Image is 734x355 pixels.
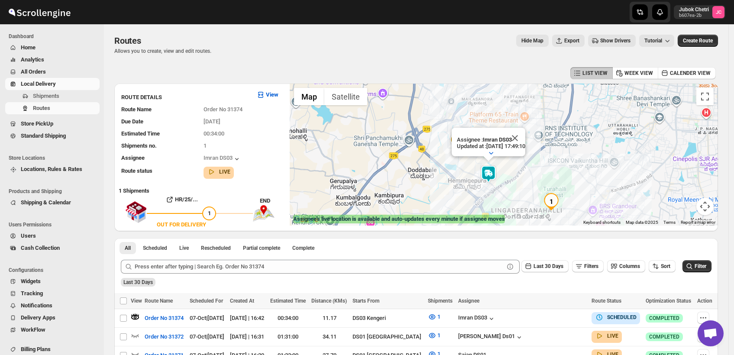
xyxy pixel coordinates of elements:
button: LIVE [207,168,230,176]
text: JC [716,10,721,15]
button: Cash Collection [5,242,100,254]
span: 07-Oct | [DATE] [190,333,224,340]
button: 1 [423,310,446,324]
button: Shipments [5,90,100,102]
button: Home [5,42,100,54]
span: Created At [230,298,254,304]
span: Shipments no. [121,142,157,149]
button: Notifications [5,300,100,312]
span: Billing Plans [21,346,51,352]
button: Columns [607,260,645,272]
img: shop.svg [125,195,147,229]
div: OUT FOR DELIVERY [157,220,206,229]
b: HR/25/... [175,196,198,203]
span: Shipping & Calendar [21,199,71,206]
span: Routes [114,35,141,46]
span: Dashboard [9,33,100,40]
button: Widgets [5,275,100,287]
span: Optimization Status [646,298,691,304]
span: Due Date [121,118,143,125]
button: Users [5,230,100,242]
div: Imran DS03 [458,314,496,323]
span: 1 [204,142,207,149]
span: Map data ©2025 [626,220,658,225]
b: View [266,91,278,98]
span: 1 [437,332,440,339]
input: Press enter after typing | Search Eg. Order No 31374 [135,260,504,274]
button: SCHEDULED [595,313,637,322]
p: Updated at : [DATE] 17:49:10 [457,143,525,149]
span: 00:34:00 [204,130,224,137]
span: 1 [437,313,440,320]
div: 1 [543,193,560,210]
button: Order No 31372 [139,330,189,344]
button: Analytics [5,54,100,66]
span: 1 [208,210,211,216]
button: [PERSON_NAME] Ds01 [458,333,524,342]
img: Google [292,214,320,226]
button: Filters [572,260,604,272]
div: END [260,197,285,205]
span: Partial complete [243,245,280,252]
button: CALENDER VIEW [658,67,716,79]
p: Jubok Chetri [679,6,709,13]
span: Local Delivery [21,81,56,87]
span: Scheduled For [190,298,223,304]
span: COMPLETED [649,333,679,340]
button: HR/25/... [147,193,216,207]
span: Distance (KMs) [311,298,347,304]
span: CALENDER VIEW [670,70,711,77]
a: Report a map error [681,220,715,225]
span: View [131,298,142,304]
button: Keyboard shortcuts [583,219,621,226]
button: LIVE [595,332,618,340]
b: SCHEDULED [607,314,637,320]
span: Home [21,44,36,51]
button: Map action label [516,35,549,47]
a: Terms (opens in new tab) [663,220,676,225]
img: ScrollEngine [7,1,72,23]
div: 11.17 [311,314,347,323]
div: DS03 Kengeri [352,314,423,323]
button: All routes [120,242,136,254]
button: Routes [5,102,100,114]
span: Hide Map [521,37,543,44]
button: WEEK VIEW [612,67,658,79]
div: 01:31:00 [270,332,306,341]
span: Filter [695,263,706,269]
span: Starts From [352,298,379,304]
span: Cash Collection [21,245,60,251]
p: Allows you to create, view and edit routes. [114,48,211,55]
span: All [125,245,131,252]
span: 07-Oct | [DATE] [190,315,224,321]
span: Shipments [33,93,59,99]
p: b607ea-2b [679,13,709,18]
button: Last 30 Days [521,260,569,272]
b: LIVE [219,169,230,175]
button: Export [552,35,585,47]
span: Configurations [9,267,100,274]
button: Show satellite imagery [324,88,367,105]
button: Delivery Apps [5,312,100,324]
button: Map camera controls [696,198,714,215]
span: Route Name [145,298,173,304]
span: Analytics [21,56,44,63]
label: Assignee's live location is available and auto-updates every minute if assignee moves [293,215,505,223]
span: Products and Shipping [9,188,100,195]
span: Sort [661,263,670,269]
span: Columns [619,263,640,269]
span: Standard Shipping [21,132,66,139]
p: Assignee : [457,136,525,143]
span: Rescheduled [201,245,231,252]
span: Order No 31374 [204,106,243,113]
span: Shipments [428,298,453,304]
div: [DATE] | 16:31 [230,332,265,341]
span: Estimated Time [270,298,306,304]
span: Locations, Rules & Rates [21,166,82,172]
span: Route Status [592,298,621,304]
span: Filters [584,263,598,269]
div: 34.11 [311,332,347,341]
span: Order No 31372 [145,332,184,341]
button: Tutorial [639,35,674,47]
